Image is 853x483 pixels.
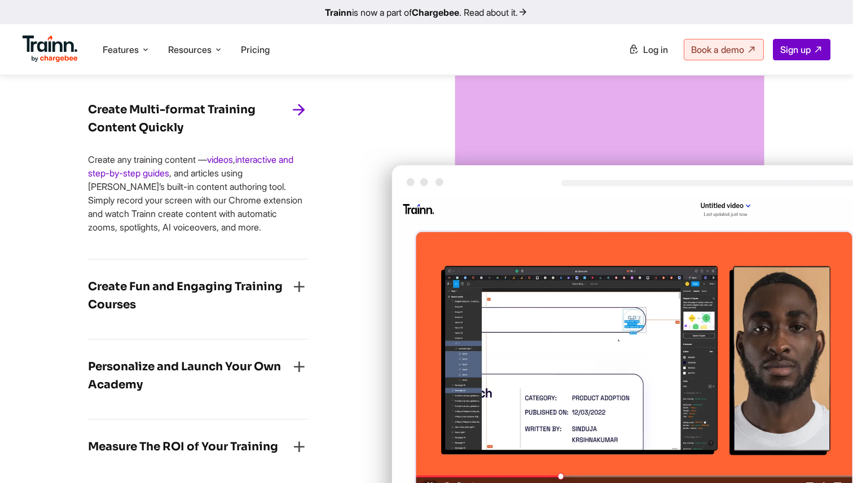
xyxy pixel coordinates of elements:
span: Book a demo [691,44,744,55]
span: Resources [168,43,212,56]
p: Create any training content — , , and articles using [PERSON_NAME]’s built-in content authoring t... [88,153,308,234]
a: Book a demo [684,39,764,60]
a: videos [207,154,233,165]
span: Sign up [780,44,811,55]
a: Sign up [773,39,830,60]
h4: Personalize and Launch Your Own Academy [88,358,290,394]
a: Pricing [241,44,270,55]
span: Features [103,43,139,56]
a: Log in [622,39,675,60]
b: Trainn [325,7,352,18]
h4: Create Fun and Engaging Training Courses [88,278,290,314]
span: Log in [643,44,668,55]
iframe: Chat Widget [797,429,853,483]
h4: Create Multi-format Training Content Quickly [88,101,290,137]
b: Chargebee [412,7,459,18]
img: Trainn Logo [23,36,78,63]
h4: Measure The ROI of Your Training [88,438,278,456]
a: interactive and step-by-step guides [88,154,293,179]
